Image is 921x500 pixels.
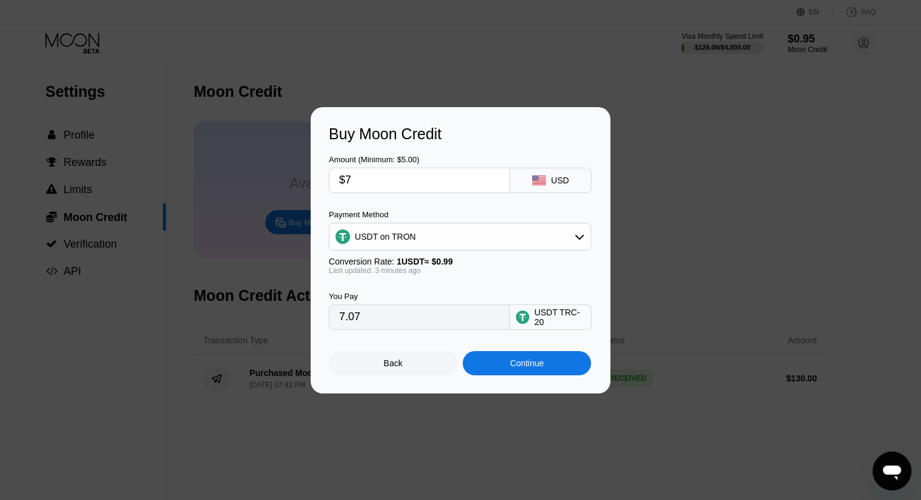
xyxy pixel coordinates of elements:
[329,225,590,249] div: USDT on TRON
[463,351,591,375] div: Continue
[329,351,457,375] div: Back
[329,125,592,143] div: Buy Moon Credit
[329,257,591,266] div: Conversion Rate:
[397,257,453,266] span: 1 USDT ≈ $0.99
[355,232,416,242] div: USDT on TRON
[551,176,569,185] div: USD
[510,358,544,368] div: Continue
[534,308,585,327] div: USDT TRC-20
[873,452,911,490] iframe: Button to launch messaging window
[384,358,403,368] div: Back
[339,168,500,192] input: $0.00
[329,155,510,164] div: Amount (Minimum: $5.00)
[329,292,510,301] div: You Pay
[329,266,591,275] div: Last updated: 3 minutes ago
[329,210,591,219] div: Payment Method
